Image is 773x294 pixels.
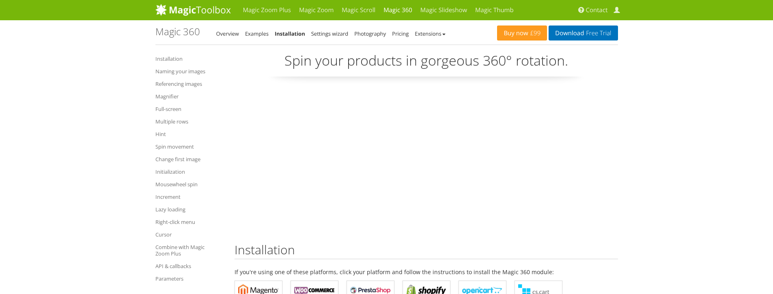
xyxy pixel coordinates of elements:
a: Magnifier [155,92,222,101]
a: Cursor [155,230,222,239]
a: Full-screen [155,104,222,114]
span: Contact [586,6,608,14]
a: Photography [354,30,386,37]
a: Combine with Magic Zoom Plus [155,242,222,258]
a: Installation [155,54,222,64]
a: Extensions [415,30,445,37]
a: Hint [155,129,222,139]
a: Referencing images [155,79,222,89]
a: Naming your images [155,66,222,76]
a: Increment [155,192,222,202]
a: Lazy loading [155,205,222,214]
a: Right-click menu [155,217,222,227]
a: Mousewheel spin [155,179,222,189]
a: Initialization [155,167,222,177]
h1: Magic 360 [155,26,200,37]
span: Free Trial [584,30,611,36]
a: Buy now£99 [497,26,547,40]
a: Pricing [392,30,409,37]
h2: Installation [235,243,618,259]
a: Change first image [155,154,222,164]
a: Overview [216,30,239,37]
span: £99 [528,30,541,36]
a: Installation [275,30,305,37]
a: Multiple rows [155,117,222,126]
a: Examples [245,30,269,37]
a: DownloadFree Trial [549,26,618,40]
a: Parameters [155,274,222,283]
a: API & callbacks [155,261,222,271]
a: Spin movement [155,142,222,151]
a: Settings wizard [311,30,349,37]
p: Spin your products in gorgeous 360° rotation. [235,51,618,77]
img: MagicToolbox.com - Image tools for your website [155,4,231,16]
p: If you're using one of these platforms, click your platform and follow the instructions to instal... [235,267,618,277]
